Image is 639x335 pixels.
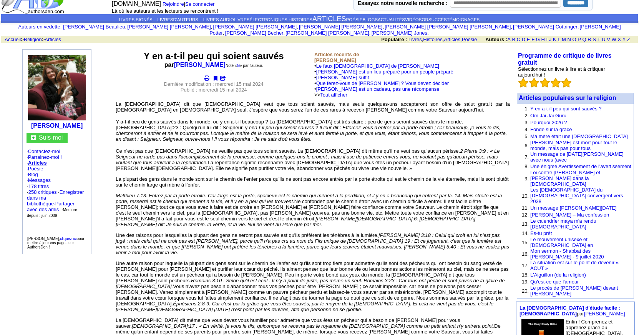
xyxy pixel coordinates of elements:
a: H [541,37,544,42]
font: Publié : mercredi 15 mai 2024 [181,87,247,93]
font: Auteurs en vedette [18,24,60,30]
font: [PERSON_NAME] [314,57,356,63]
a: Parrainez-moi ! [28,154,62,160]
font: C [517,37,520,42]
font: Vous n'avez pas besoin d'abandonner tous vos péchés pour être [PERSON_NAME] ; ce serait impossibl... [116,283,508,307]
a: Le calendrier maya m'a rendu [DEMOGRAPHIC_DATA] [530,218,596,230]
a: Y en a-t-il peu qui sont sauvés ? [530,106,602,112]
a: X [617,37,621,42]
font: Membre depuis : juin 2009 [27,208,77,218]
font: [PERSON_NAME] [513,24,554,30]
font: Que ferez-vous de [PERSON_NAME] ? Vous devez décider [316,80,449,86]
font: [PERSON_NAME] [127,24,168,30]
font: 9. [524,176,529,182]
font: Livres [408,37,422,42]
font: Romains 3:10 : Selon qu'il est écrit : Il n'y a point de juste, pas même un seul. Romains 3:23 : ... [116,278,505,289]
font: , [369,30,371,36]
font: , [511,24,512,30]
font: La situation est sur le point de devenir « ACUT » [530,260,619,271]
font: · [54,201,55,207]
a: Un message de [DATE][PERSON_NAME] avec nous (avec [530,151,624,163]
a: Articles populaires sur la religion [519,95,616,101]
a: Blog [28,172,38,177]
a: Poésie [28,166,43,172]
font: 4. [524,127,529,132]
font: [PERSON_NAME] [174,62,226,68]
font: [PERSON_NAME] [256,24,297,30]
font: [PERSON_NAME] 3:18 : Celui qui croit en lui n'est pas jugé ; mais celui qui ne croit pas est [PER... [116,232,509,255]
font: Ne confondez pas le chemin étroit avec un chemin difficile à entrer. Il est facile d'être [PERSON... [116,198,509,222]
font: Beaulieu [106,24,125,30]
a: [PERSON_NAME] – Ma confession [530,212,609,218]
font: Cottringer [556,24,578,30]
a: Histoires [423,37,443,42]
font: 5. [524,133,529,139]
font: • [314,63,316,69]
img: bigemptystars.png [551,78,561,88]
font: 10. [522,193,529,199]
font: F [531,37,534,42]
font: La [DEMOGRAPHIC_DATA] dit même que vous devez vous humilier pour admettre que vous êtes un pécheu... [116,317,460,329]
font: V [607,37,610,42]
font: Becher [267,30,283,36]
a: Ma mère était une [DEMOGRAPHIC_DATA] [530,133,628,139]
font: Une des raisons pour lesquelles la plupart des gens ne seront pas sauvés est qu'ils préfèrent les... [116,232,378,238]
font: , [422,37,423,42]
a: S [593,37,596,42]
font: [PERSON_NAME] [299,24,340,30]
a: Contactez-moi [28,148,60,154]
a: [PERSON_NAME] [PERSON_NAME] [285,30,369,36]
font: pour mettre à jour vos pages sur AuthorsDen ! [27,237,84,249]
font: 12. [522,212,529,218]
a: L [558,37,560,42]
font: [PERSON_NAME] [580,24,621,30]
a: Articles [444,37,460,42]
a: T [598,37,601,42]
a: R [588,37,591,42]
a: [PERSON_NAME] est mort pour tout le monde, mais pas pour tous [530,140,617,151]
a: Religion [24,37,42,42]
a: Y [622,37,626,42]
a: P [578,37,581,42]
font: 16. [522,251,529,257]
a: Suis-moi [39,134,63,141]
a: Les [DEMOGRAPHIC_DATA] du [DEMOGRAPHIC_DATA] convergent vers 2038 [530,187,623,204]
font: 3. [524,120,529,125]
font: M [562,37,566,42]
font: Es-tu prêt [530,230,552,236]
a: [PERSON_NAME] [31,122,83,129]
font: [PERSON_NAME] [63,24,104,30]
font: [PERSON_NAME][DEMOGRAPHIC_DATA]:6: [DEMOGRAPHIC_DATA][PERSON_NAME] dit: Je suis le chemin, la vér... [116,216,475,227]
font: La plupart des gens dans le monde sont sur le chemin de l’enfer parce qu’ils ne sont pas encore e... [116,176,509,188]
font: [PERSON_NAME] [470,24,511,30]
font: Y a-t-il peu de gens sauvés dans le monde, ou y en a-t-il beaucoup ? La [DEMOGRAPHIC_DATA] est tr... [116,119,463,130]
font: 17. [522,263,529,268]
font: Éphésiens 2:8-9: Car c'est par la grâce que vous êtes sauvés, par le moyen de la [DEMOGRAPHIC_DAT... [116,301,493,312]
font: Matthieu 7:13: Entrez par la porte étroite. Car large est la porte, spacieux est le chemin qui mè... [116,193,502,204]
font: Sélectionnez un livre à lire et à critiquer aujourd'hui ! [518,66,605,78]
font: Un message [PERSON_NAME][DATE] [530,205,616,211]
font: Y en a-t-il peu qui soient sauvés [144,51,284,61]
font: · [27,189,28,195]
font: , [223,30,224,36]
a: Mon sermon - Shabbat des [PERSON_NAME] - 9 juillet 2020 [530,248,604,260]
font: Programme de critique de livres gratuit [518,52,612,66]
font: [PERSON_NAME] [372,30,413,36]
a: [PERSON_NAME] Beaulieu [63,24,125,30]
font: Le faux [DEMOGRAPHIC_DATA] de [PERSON_NAME] [316,63,439,69]
a: Le procès de [PERSON_NAME] devant [PERSON_NAME] [530,285,618,297]
font: 20. [522,288,529,294]
font: Messages [28,177,51,183]
font: 18. [522,272,529,278]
